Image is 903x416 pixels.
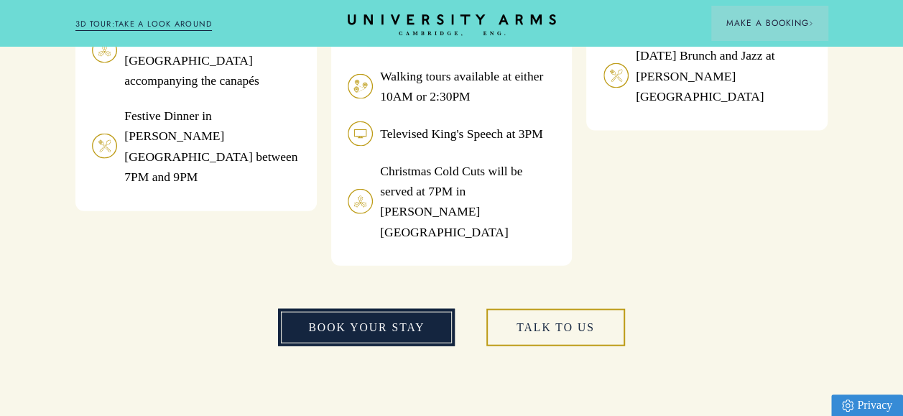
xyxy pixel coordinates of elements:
img: Privacy [842,399,853,412]
img: image-8cd220cb6bd37099a561386b53d57f73054b7aa0-36x36-svg [92,38,117,63]
p: Walking tours available at either 10AM or 2:30PM [380,66,555,107]
p: Televised King's Speech at 3PM [380,124,542,144]
p: [PERSON_NAME] from [PERSON_NAME][GEOGRAPHIC_DATA] accompanying the canapés [124,9,300,91]
img: image-656e0f87c0304535da388cac5b8903be1cb77f16-36x36-svg [348,74,373,99]
img: image-d00ca5e1ffb7cb1b4e665a2a0cfff822135826a3-36x36-svg [348,121,373,147]
p: Christmas Cold Cuts will be served at 7PM in [PERSON_NAME][GEOGRAPHIC_DATA] [380,161,555,243]
a: Home [348,14,556,37]
img: Arrow icon [808,21,813,26]
a: 3D TOUR:TAKE A LOOK AROUND [75,18,213,31]
img: image-8cd220cb6bd37099a561386b53d57f73054b7aa0-36x36-svg [348,189,373,214]
img: image-d5dbfeae6fa4c3be420f23de744ec97b9c5ebc44-36x36-svg [92,134,117,159]
span: Make a Booking [726,17,813,29]
p: [DATE] Brunch and Jazz at [PERSON_NAME][GEOGRAPHIC_DATA] [636,45,811,106]
p: Festive Dinner in [PERSON_NAME][GEOGRAPHIC_DATA] between 7PM and 9PM [124,106,300,188]
a: Privacy [831,394,903,416]
a: talk to us [486,309,625,346]
a: book your stay [278,309,455,346]
img: image-d5dbfeae6fa4c3be420f23de744ec97b9c5ebc44-36x36-svg [603,63,629,88]
button: Make a BookingArrow icon [711,6,828,40]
